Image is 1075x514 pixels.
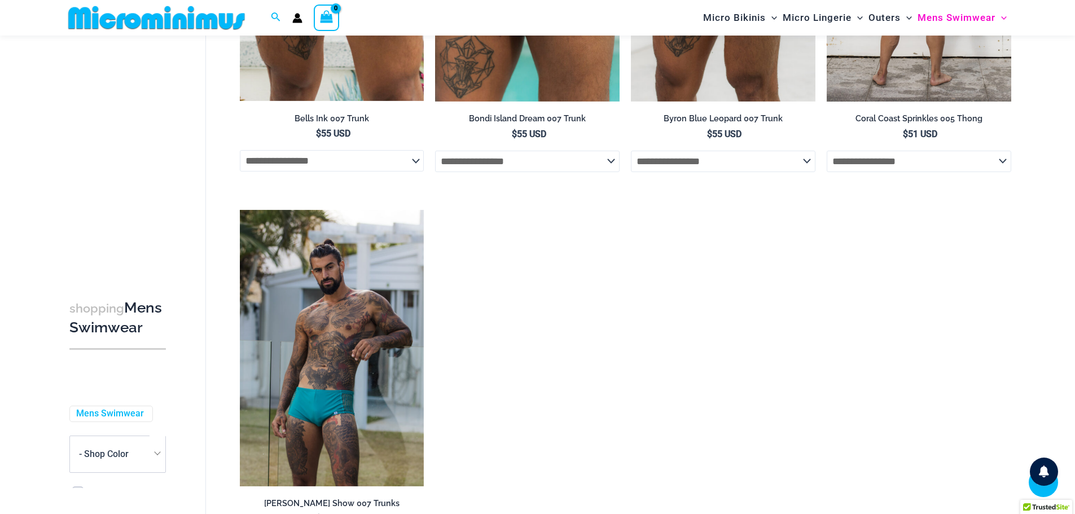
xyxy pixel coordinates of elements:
span: $ [316,128,321,139]
span: - Shop Color [69,436,166,473]
span: Menu Toggle [995,3,1007,32]
h2: Coral Coast Sprinkles 005 Thong [827,113,1011,124]
span: Micro Lingerie [783,3,852,32]
a: Byron Jade Show 007 Trunks 08Byron Jade Show 007 Trunks 09Byron Jade Show 007 Trunks 09 [240,210,424,486]
a: Sheer [87,486,112,498]
a: View Shopping Cart, empty [314,5,340,30]
img: Byron Jade Show 007 Trunks 08 [240,210,424,486]
span: $ [512,129,517,139]
span: Micro Bikinis [703,3,766,32]
span: Menu Toggle [852,3,863,32]
span: - Shop Color [79,449,129,459]
h2: [PERSON_NAME] Show 007 Trunks [240,498,424,509]
h3: Mens Swimwear [69,298,166,337]
a: Micro BikinisMenu ToggleMenu Toggle [700,3,780,32]
a: Bondi Island Dream 007 Trunk [435,113,620,128]
a: Search icon link [271,11,281,25]
bdi: 51 USD [903,129,937,139]
a: Mens Swimwear [76,408,144,420]
span: Mens Swimwear [918,3,995,32]
span: Menu Toggle [766,3,777,32]
nav: Site Navigation [699,2,1012,34]
bdi: 55 USD [707,129,741,139]
span: $ [707,129,712,139]
span: shopping [69,301,124,315]
span: $ [903,129,908,139]
bdi: 55 USD [316,128,350,139]
a: Mens SwimwearMenu ToggleMenu Toggle [915,3,1010,32]
iframe: TrustedSite Certified [69,38,171,263]
a: Micro LingerieMenu ToggleMenu Toggle [780,3,866,32]
span: Outers [868,3,901,32]
h2: Bells Ink 007 Trunk [240,113,424,124]
a: Byron Blue Leopard 007 Trunk [631,113,815,128]
a: [PERSON_NAME] Show 007 Trunks [240,498,424,513]
h2: Bondi Island Dream 007 Trunk [435,113,620,124]
h2: Byron Blue Leopard 007 Trunk [631,113,815,124]
a: OutersMenu ToggleMenu Toggle [866,3,915,32]
a: Account icon link [292,13,302,23]
a: Coral Coast Sprinkles 005 Thong [827,113,1011,128]
span: Menu Toggle [901,3,912,32]
span: - Shop Color [70,436,165,472]
a: Bells Ink 007 Trunk [240,113,424,128]
bdi: 55 USD [512,129,546,139]
img: MM SHOP LOGO FLAT [64,5,249,30]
